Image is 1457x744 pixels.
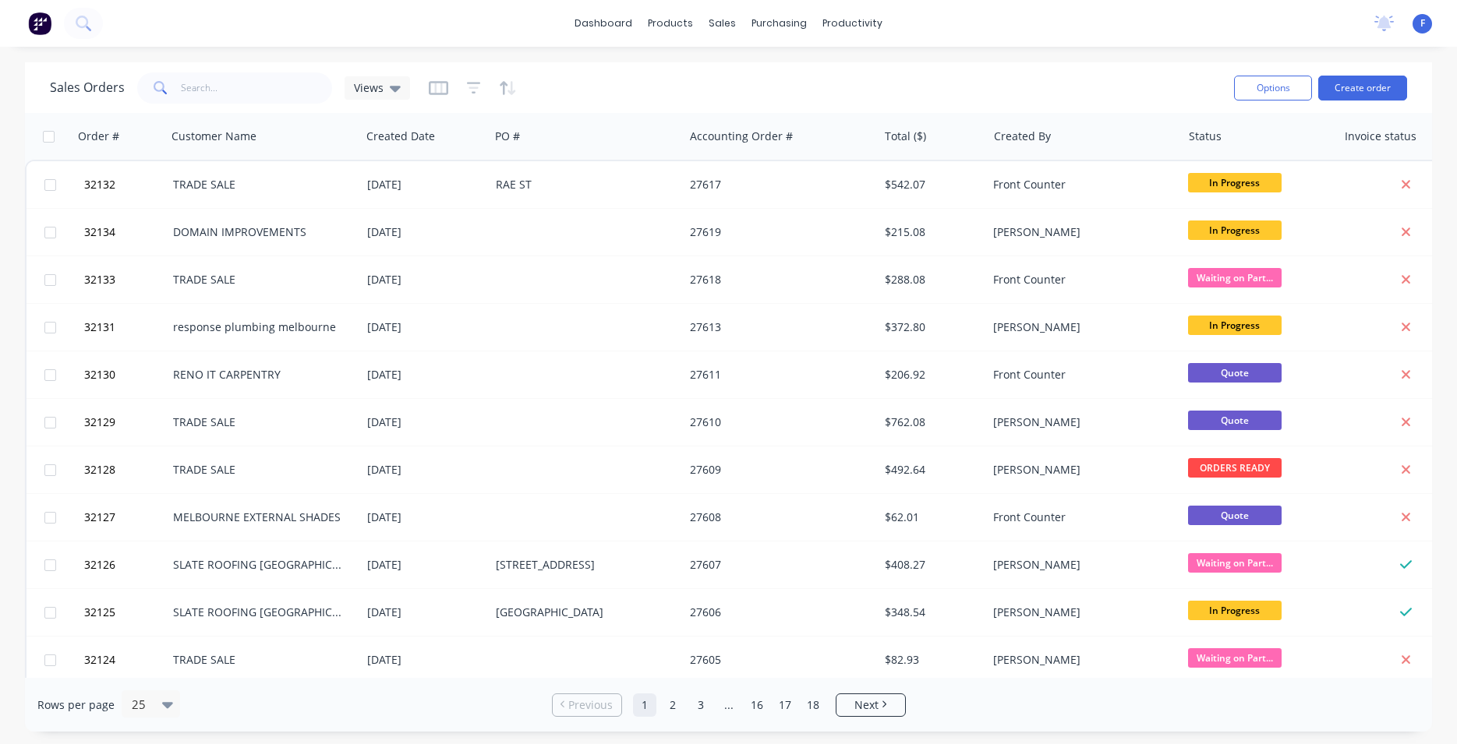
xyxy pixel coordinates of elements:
[84,462,115,478] span: 32128
[836,697,905,713] a: Next page
[993,177,1166,192] div: Front Counter
[1188,506,1282,525] span: Quote
[80,304,173,351] button: 32131
[690,129,793,144] div: Accounting Order #
[546,693,912,717] ul: Pagination
[885,367,976,383] div: $206.92
[815,12,890,35] div: productivity
[690,605,863,620] div: 27606
[1188,553,1282,573] span: Waiting on Part...
[885,652,976,668] div: $82.93
[994,129,1051,144] div: Created By
[84,224,115,240] span: 32134
[690,510,863,525] div: 27608
[495,129,520,144] div: PO #
[173,510,346,525] div: MELBOURNE EXTERNAL SHADES
[80,541,173,588] button: 32126
[1420,16,1425,30] span: F
[801,693,825,717] a: Page 18
[690,224,863,240] div: 27619
[1189,129,1222,144] div: Status
[84,510,115,525] span: 32127
[885,177,976,192] div: $542.07
[993,462,1166,478] div: [PERSON_NAME]
[173,557,346,573] div: SLATE ROOFING [GEOGRAPHIC_DATA]
[567,12,640,35] a: dashboard
[84,652,115,668] span: 32124
[80,636,173,683] button: 32124
[80,399,173,446] button: 32129
[885,272,976,287] div: $288.08
[993,557,1166,573] div: [PERSON_NAME]
[367,367,483,383] div: [DATE]
[1234,76,1312,100] button: Options
[993,319,1166,335] div: [PERSON_NAME]
[885,462,976,478] div: $492.64
[1345,129,1416,144] div: Invoice status
[690,319,863,335] div: 27613
[173,414,346,430] div: TRADE SALE
[80,446,173,493] button: 32128
[1188,173,1282,192] span: In Progress
[701,12,744,35] div: sales
[717,693,741,717] a: Jump forward
[690,367,863,383] div: 27611
[354,79,384,96] span: Views
[1188,220,1282,240] span: In Progress
[80,256,173,303] button: 32133
[568,697,613,713] span: Previous
[993,224,1166,240] div: [PERSON_NAME]
[367,557,483,573] div: [DATE]
[745,693,769,717] a: Page 16
[80,494,173,541] button: 32127
[885,414,976,430] div: $762.08
[173,367,346,383] div: RENO IT CARPENTRY
[80,209,173,256] button: 32134
[173,319,346,335] div: response plumbing melbourne
[885,224,976,240] div: $215.08
[1188,316,1282,335] span: In Progress
[993,652,1166,668] div: [PERSON_NAME]
[84,177,115,192] span: 32132
[993,272,1166,287] div: Front Counter
[690,557,863,573] div: 27607
[80,161,173,208] button: 32132
[84,272,115,287] span: 32133
[367,652,483,668] div: [DATE]
[690,272,863,287] div: 27618
[50,80,125,95] h1: Sales Orders
[640,12,701,35] div: products
[28,12,51,35] img: Factory
[84,605,115,620] span: 32125
[367,272,483,287] div: [DATE]
[173,462,346,478] div: TRADE SALE
[84,414,115,430] span: 32129
[173,224,346,240] div: DOMAIN IMPROVEMENTS
[367,224,483,240] div: [DATE]
[1188,648,1282,668] span: Waiting on Part...
[367,510,483,525] div: [DATE]
[744,12,815,35] div: purchasing
[84,367,115,383] span: 32130
[367,605,483,620] div: [DATE]
[1188,363,1282,383] span: Quote
[173,272,346,287] div: TRADE SALE
[181,72,333,104] input: Search...
[885,129,926,144] div: Total ($)
[367,462,483,478] div: [DATE]
[367,414,483,430] div: [DATE]
[37,697,115,713] span: Rows per page
[885,319,976,335] div: $372.80
[661,693,684,717] a: Page 2
[690,414,863,430] div: 27610
[993,367,1166,383] div: Front Counter
[80,351,173,398] button: 32130
[633,693,656,717] a: Page 1 is your current page
[993,510,1166,525] div: Front Counter
[172,129,256,144] div: Customer Name
[496,605,669,620] div: [GEOGRAPHIC_DATA]
[690,462,863,478] div: 27609
[496,557,669,573] div: [STREET_ADDRESS]
[1318,76,1407,100] button: Create order
[367,319,483,335] div: [DATE]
